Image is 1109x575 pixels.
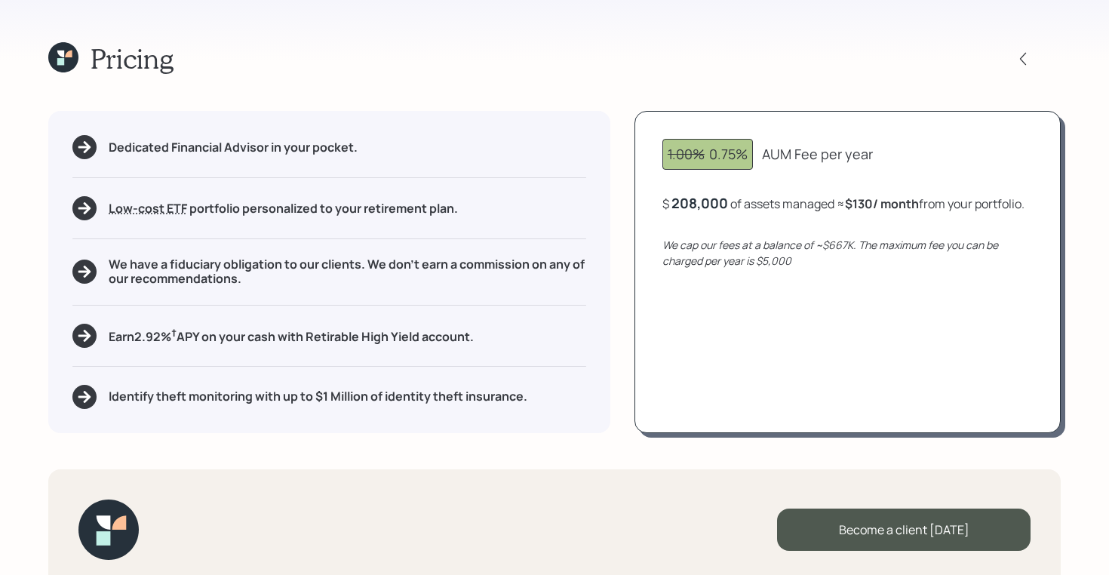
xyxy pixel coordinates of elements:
div: $ of assets managed ≈ from your portfolio . [662,194,1025,213]
span: 1.00% [668,145,705,163]
div: Become a client [DATE] [777,509,1031,551]
b: $130 / month [845,195,919,212]
h1: Pricing [91,42,174,75]
span: Low-cost ETF [109,200,187,217]
h5: Identify theft monitoring with up to $1 Million of identity theft insurance. [109,389,527,404]
div: AUM Fee per year [762,144,873,165]
h5: Dedicated Financial Advisor in your pocket. [109,140,358,155]
i: We cap our fees at a balance of ~$667K. The maximum fee you can be charged per year is $5,000 [662,238,998,268]
h5: Earn 2.92 % APY on your cash with Retirable High Yield account. [109,326,474,345]
h5: portfolio personalized to your retirement plan. [109,201,458,216]
sup: † [171,326,177,340]
h5: We have a fiduciary obligation to our clients. We don't earn a commission on any of our recommend... [109,257,586,286]
div: 208,000 [671,194,728,212]
div: 0.75% [668,144,748,165]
